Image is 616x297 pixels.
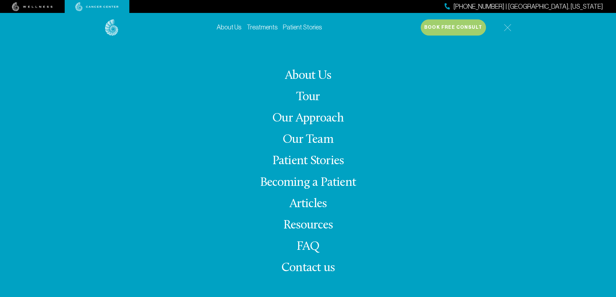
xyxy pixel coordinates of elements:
[283,133,333,146] a: Our Team
[504,24,511,31] img: icon-hamburger
[105,19,118,36] img: logo
[12,2,53,11] img: wellness
[289,198,327,210] a: Articles
[283,219,333,232] a: Resources
[217,24,242,31] a: About Us
[445,2,603,11] a: [PHONE_NUMBER] | [GEOGRAPHIC_DATA], [US_STATE]
[281,262,335,274] span: Contact us
[272,155,344,167] a: Patient Stories
[285,69,331,82] a: About Us
[247,24,278,31] a: Treatments
[272,112,344,125] a: Our Approach
[283,24,322,31] a: Patient Stories
[260,176,356,189] a: Becoming a Patient
[297,240,320,253] a: FAQ
[75,2,119,11] img: cancer center
[296,91,320,103] a: Tour
[453,2,603,11] span: [PHONE_NUMBER] | [GEOGRAPHIC_DATA], [US_STATE]
[421,19,486,36] button: Book Free Consult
